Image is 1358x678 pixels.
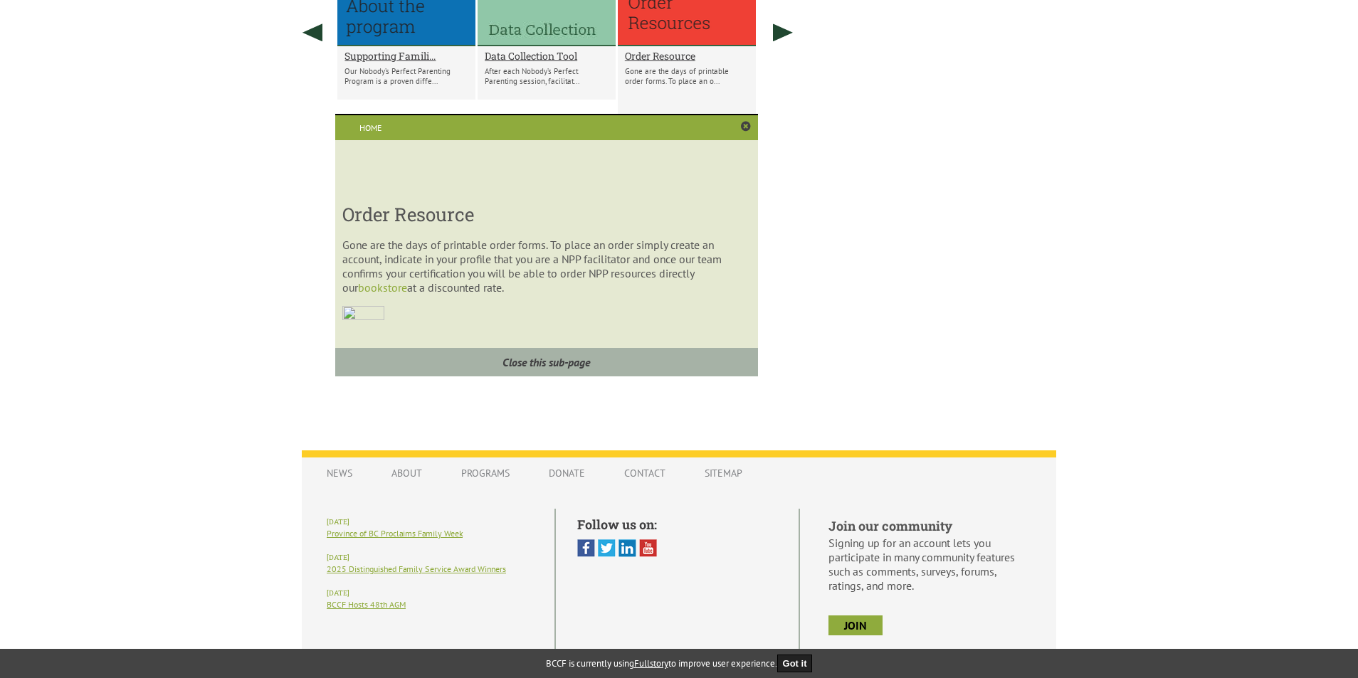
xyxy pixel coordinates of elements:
[342,238,750,295] p: Gone are the days of printable order forms. To place an order simply create an account, indicate ...
[741,121,751,132] a: Close
[327,563,506,574] a: 2025 Distinguished Family Service Award Winners
[344,66,468,86] p: Our Nobody’s Perfect Parenting Program is a proven diffe...
[634,657,668,669] a: Fullstory
[619,539,636,557] img: Linked In
[828,517,1031,534] h5: Join our community
[485,49,609,63] a: Data Collection Tool
[327,588,533,598] h6: [DATE]
[344,49,468,63] a: Supporting Famili...
[639,539,657,557] img: You Tube
[598,539,616,557] img: Twitter
[312,460,367,487] a: News
[485,66,609,86] p: After each Nobody’s Perfect Parenting session, facilitat...
[625,66,749,86] p: Gone are the days of printable order forms. To place an o...
[327,599,406,610] a: BCCF Hosts 48th AGM
[502,355,590,369] i: Close this sub-page
[342,202,750,226] h3: Order Resource
[377,460,436,487] a: About
[358,280,407,295] a: bookstore
[327,528,463,539] a: Province of BC Proclaims Family Week
[327,553,533,562] h6: [DATE]
[828,536,1031,593] p: Signing up for an account lets you participate in many community features such as comments, surve...
[335,348,757,376] a: Close this sub-page
[577,516,777,533] h5: Follow us on:
[335,115,406,140] a: Home
[828,615,883,635] a: join
[535,460,599,487] a: Donate
[327,517,533,526] h6: [DATE]
[577,539,595,557] img: Facebook
[690,460,757,487] a: Sitemap
[777,655,813,672] button: Got it
[447,460,524,487] a: Programs
[625,49,749,63] a: Order Resource
[610,460,680,487] a: Contact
